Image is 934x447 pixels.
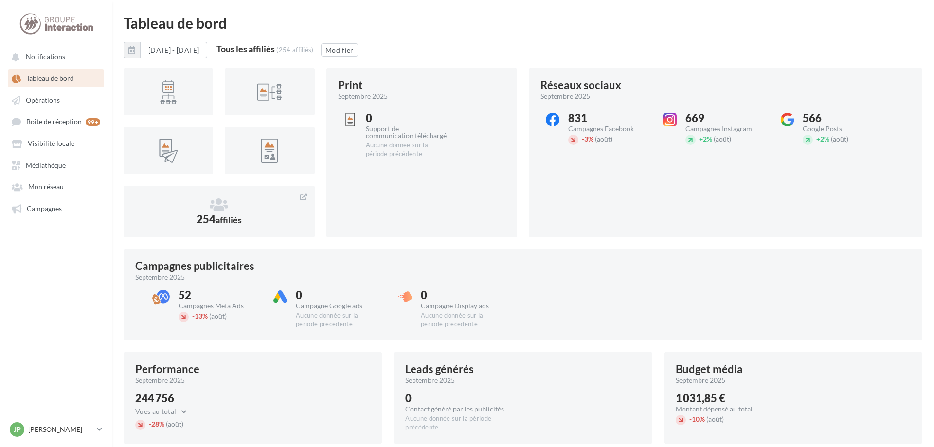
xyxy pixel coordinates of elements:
[706,415,724,423] span: (août)
[124,16,922,30] div: Tableau de bord
[540,80,621,90] div: Réseaux sociaux
[366,141,447,159] div: Aucune donnée sur la période précédente
[179,290,260,301] div: 52
[676,364,743,375] div: Budget média
[405,375,455,385] span: septembre 2025
[676,393,753,404] div: 1 031,85 €
[296,311,377,329] div: Aucune donnée sur la période précédente
[135,375,185,385] span: septembre 2025
[197,213,242,226] span: 254
[296,290,377,301] div: 0
[140,42,207,58] button: [DATE] - [DATE]
[676,375,725,385] span: septembre 2025
[366,113,447,124] div: 0
[276,46,314,54] div: (254 affiliés)
[28,425,93,434] p: [PERSON_NAME]
[321,43,358,57] button: Modifier
[27,204,62,213] span: Campagnes
[209,312,227,320] span: (août)
[6,91,106,108] a: Opérations
[124,42,207,58] button: [DATE] - [DATE]
[714,135,731,143] span: (août)
[26,118,82,126] span: Boîte de réception
[14,425,21,434] span: JP
[699,135,712,143] span: 2%
[216,215,242,225] span: affiliés
[405,393,515,404] div: 0
[405,414,515,432] div: Aucune donnée sur la période précédente
[86,118,100,126] div: 99+
[135,364,199,375] div: Performance
[149,420,164,428] span: 28%
[405,364,474,375] div: Leads générés
[6,134,106,152] a: Visibilité locale
[135,261,254,271] div: Campagnes publicitaires
[568,125,649,132] div: Campagnes Facebook
[6,112,106,130] a: Boîte de réception 99+
[26,74,74,83] span: Tableau de bord
[421,290,502,301] div: 0
[26,96,60,104] span: Opérations
[179,303,260,309] div: Campagnes Meta Ads
[135,406,192,417] button: Vues au total
[135,393,192,404] div: 244 756
[26,53,65,61] span: Notifications
[699,135,703,143] span: +
[135,272,185,282] span: septembre 2025
[6,199,106,217] a: Campagnes
[405,406,515,412] div: Contact généré par les publicités
[6,69,106,87] a: Tableau de bord
[216,44,275,53] div: Tous les affiliés
[338,91,388,101] span: septembre 2025
[685,113,767,124] div: 669
[8,420,104,439] a: JP [PERSON_NAME]
[689,415,705,423] span: 10%
[6,48,102,65] button: Notifications
[296,303,377,309] div: Campagne Google ads
[803,113,884,124] div: 566
[149,420,151,428] span: -
[568,113,649,124] div: 831
[582,135,584,143] span: -
[582,135,593,143] span: 3%
[816,135,829,143] span: 2%
[366,125,447,139] div: Support de communication téléchargé
[192,312,195,320] span: -
[166,420,183,428] span: (août)
[540,91,590,101] span: septembre 2025
[26,161,66,169] span: Médiathèque
[831,135,848,143] span: (août)
[816,135,820,143] span: +
[192,312,208,320] span: 13%
[803,125,884,132] div: Google Posts
[676,406,753,412] div: Montant dépensé au total
[689,415,692,423] span: -
[338,80,363,90] div: Print
[28,140,74,148] span: Visibilité locale
[685,125,767,132] div: Campagnes Instagram
[421,303,502,309] div: Campagne Display ads
[6,178,106,195] a: Mon réseau
[421,311,502,329] div: Aucune donnée sur la période précédente
[28,183,64,191] span: Mon réseau
[595,135,612,143] span: (août)
[6,156,106,174] a: Médiathèque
